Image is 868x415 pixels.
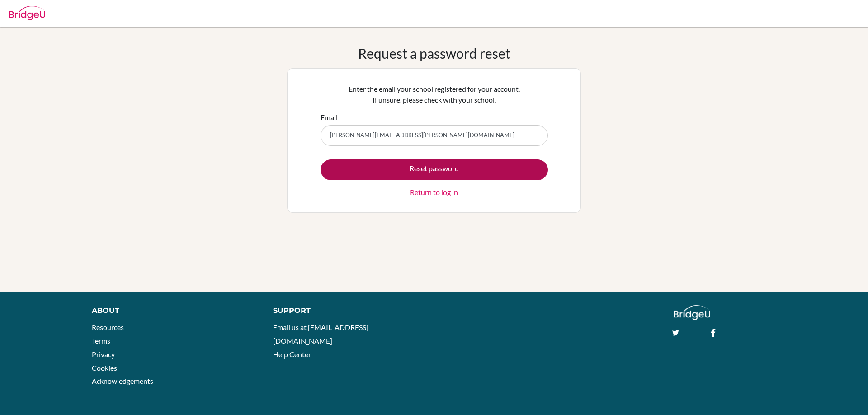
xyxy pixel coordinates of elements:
a: Email us at [EMAIL_ADDRESS][DOMAIN_NAME] [273,323,368,345]
div: About [92,305,253,316]
a: Return to log in [410,187,458,198]
div: Support [273,305,424,316]
label: Email [321,112,338,123]
img: Bridge-U [9,6,45,20]
a: Help Center [273,350,311,359]
p: Enter the email your school registered for your account. If unsure, please check with your school. [321,84,548,105]
a: Acknowledgements [92,377,153,385]
a: Resources [92,323,124,331]
h1: Request a password reset [358,45,510,61]
button: Reset password [321,159,548,180]
a: Cookies [92,364,117,372]
a: Privacy [92,350,115,359]
img: logo_white@2x-f4f0deed5e89b7ecb1c2cc34c3e3d731f90f0f143d5ea2071677605dd97b5244.png [674,305,710,320]
a: Terms [92,336,110,345]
